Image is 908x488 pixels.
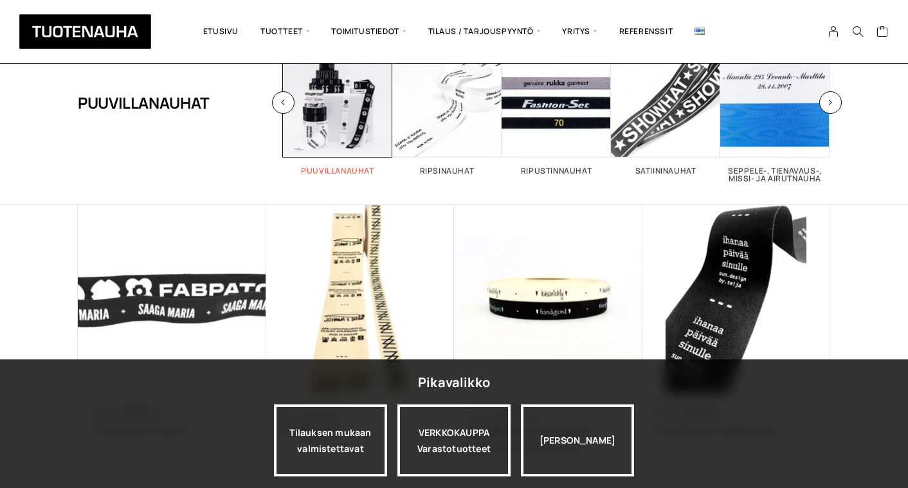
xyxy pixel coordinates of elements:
[397,404,511,476] div: VERKKOKAUPPA Varastotuotteet
[192,10,250,53] a: Etusivu
[502,167,611,175] h2: Ripustinnauhat
[418,371,490,394] div: Pikavalikko
[521,404,634,476] div: [PERSON_NAME]
[876,25,889,41] a: Cart
[608,10,684,53] a: Referenssit
[19,14,151,49] img: Tuotenauha Oy
[392,167,502,175] h2: Ripsinauhat
[720,48,830,183] a: Visit product category Seppele-, tienavaus-, missi- ja airutnauha
[611,48,720,175] a: Visit product category Satiininauhat
[417,10,552,53] span: Tilaus / Tarjouspyyntö
[551,10,608,53] span: Yritys
[283,48,392,175] a: Visit product category Puuvillanauhat
[720,167,830,183] h2: Seppele-, tienavaus-, missi- ja airutnauha
[392,48,502,175] a: Visit product category Ripsinauhat
[611,167,720,175] h2: Satiininauhat
[695,28,705,35] img: English
[78,48,210,158] h1: Puuvillanauhat
[274,404,387,476] a: Tilauksen mukaan valmistettavat
[821,26,846,37] a: My Account
[250,10,320,53] span: Tuotteet
[283,167,392,175] h2: Puuvillanauhat
[320,10,417,53] span: Toimitustiedot
[846,26,870,37] button: Search
[502,48,611,175] a: Visit product category Ripustinnauhat
[397,404,511,476] a: VERKKOKAUPPAVarastotuotteet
